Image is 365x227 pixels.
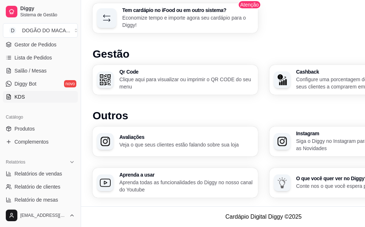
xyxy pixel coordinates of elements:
h3: Aprenda a usar [119,172,254,177]
span: Diggy Bot [14,80,37,87]
p: Clique aqui para visualizar ou imprimir o QR CODE do seu menu [119,76,254,90]
a: Lista de Pedidos [3,52,78,63]
a: Relatório de mesas [3,194,78,206]
a: KDS [3,91,78,103]
p: Veja o que seus clientes estão falando sobre sua loja [119,141,254,148]
span: Atenção [238,0,261,9]
div: DOGÃO DO MACA ... [22,27,70,34]
a: Gestor de Pedidos [3,39,78,50]
button: Qr CodeQr CodeClique aqui para visualizar ou imprimir o QR CODE do seu menu [93,65,258,95]
a: Produtos [3,123,78,135]
img: Instagram [277,136,288,147]
a: DiggySistema de Gestão [3,3,78,20]
h3: Qr Code [119,69,254,74]
button: Tem cardápio no iFood ou em outro sistema?Economize tempo e importe agora seu cardápio para o Diggy! [93,3,258,33]
span: Produtos [14,125,35,132]
span: [EMAIL_ADDRESS][DOMAIN_NAME] [20,212,66,218]
p: Aprenda todas as funcionalidades do Diggy no nosso canal do Youtube [119,179,254,193]
a: Diggy Botnovo [3,78,78,90]
span: Relatórios de vendas [14,170,62,177]
button: AvaliaçõesAvaliaçõesVeja o que seus clientes estão falando sobre sua loja [93,127,258,156]
h3: Avaliações [119,135,254,140]
span: Complementos [14,138,48,145]
img: Avaliações [100,136,111,147]
p: Economize tempo e importe agora seu cardápio para o Diggy! [122,14,254,29]
img: Cashback [277,74,288,85]
span: Relatórios [6,159,25,165]
a: Relatório de clientes [3,181,78,193]
span: Sistema de Gestão [20,12,75,18]
span: D [9,27,16,34]
a: Relatórios de vendas [3,168,78,179]
img: Qr Code [100,74,111,85]
span: Salão / Mesas [14,67,47,74]
span: Diggy [20,5,75,12]
button: Aprenda a usarAprenda a usarAprenda todas as funcionalidades do Diggy no nosso canal do Youtube [93,168,258,198]
img: O que você quer ver no Diggy? [277,177,288,188]
span: Lista de Pedidos [14,54,52,61]
span: Relatório de mesas [14,196,58,203]
span: Gestor de Pedidos [14,41,56,48]
a: Salão / Mesas [3,65,78,77]
button: [EMAIL_ADDRESS][DOMAIN_NAME] [3,207,78,224]
a: Complementos [3,136,78,148]
span: KDS [14,93,25,100]
img: Aprenda a usar [100,177,111,188]
div: Catálogo [3,111,78,123]
h3: Tem cardápio no iFood ou em outro sistema? [122,8,254,13]
button: Select a team [3,23,78,38]
span: Relatório de clientes [14,183,60,190]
